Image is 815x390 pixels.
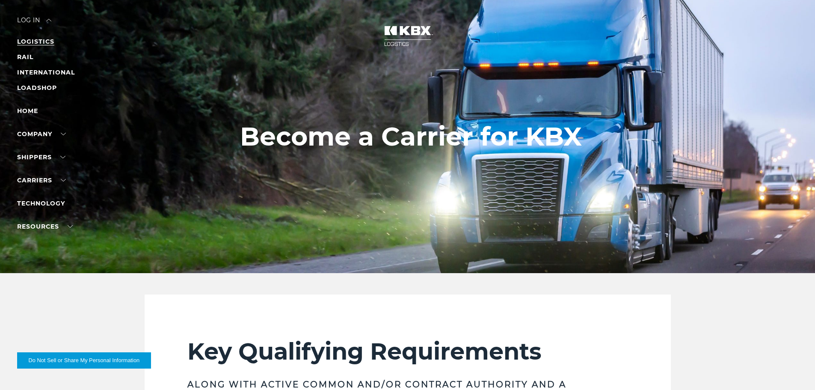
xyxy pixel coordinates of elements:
button: Do Not Sell or Share My Personal Information [17,352,151,369]
a: Company [17,130,66,138]
img: arrow [46,19,51,21]
h1: Become a Carrier for KBX [240,122,582,151]
div: Log in [17,17,51,30]
h2: Key Qualifying Requirements [187,337,628,366]
a: Technology [17,199,65,207]
a: RAIL [17,53,33,61]
a: INTERNATIONAL [17,68,75,76]
a: Home [17,107,38,115]
a: LOADSHOP [17,84,57,92]
a: SHIPPERS [17,153,65,161]
a: LOGISTICS [17,38,54,45]
a: Carriers [17,176,66,184]
img: kbx logo [376,17,440,55]
a: RESOURCES [17,223,73,230]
